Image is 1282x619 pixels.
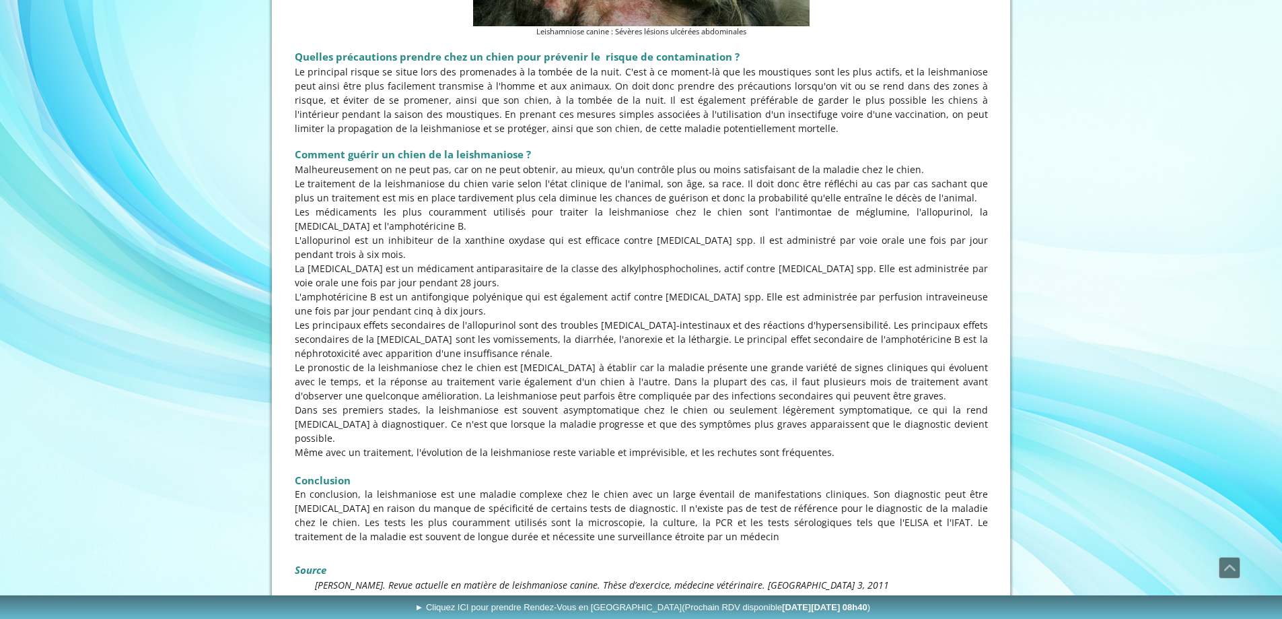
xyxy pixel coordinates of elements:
[295,318,988,360] p: Les principaux effets secondaires de l'allopurinol sont des troubles [MEDICAL_DATA]-intestinaux e...
[295,261,988,290] p: La [MEDICAL_DATA] est un médicament antiparasitaire de la classe des alkylphosphocholines, actif ...
[782,602,867,612] b: [DATE][DATE] 08h40
[295,403,988,445] p: Dans ses premiers stades, la leishmaniose est souvent asymptomatique chez le chien ou seulement l...
[315,579,889,591] em: [PERSON_NAME]. Revue actuelle en matière de leishmaniose canine. Thèse d’exercice, médecine vétér...
[295,205,988,233] p: Les médicaments les plus couramment utilisés pour traiter la leishmaniose chez le chien sont l'an...
[473,26,810,38] figcaption: Leishamniose canine : Sévères lésions ulcérées abdominales
[295,290,988,318] p: L'amphotéricine B est un antifongique polyénique qui est également actif contre [MEDICAL_DATA] sp...
[682,602,870,612] span: (Prochain RDV disponible )
[295,162,988,176] p: Malheureusement on ne peut pas, car on ne peut obtenir, au mieux, qu'un contrôle plus ou moins sa...
[295,360,988,403] p: Le pronostic de la leishmaniose chez le chien est [MEDICAL_DATA] à établir car la maladie présent...
[295,50,740,63] strong: Quelles précautions prendre chez un chien pour prévenir le risque de contamination ?
[295,487,988,544] p: En conclusion, la leishmaniose est une maladie complexe chez le chien avec un large éventail de m...
[1219,557,1240,579] a: Défiler vers le haut
[1219,558,1240,578] span: Défiler vers le haut
[295,445,988,459] p: Même avec un traitement, l'évolution de la leishmaniose reste variable et imprévisible, et les re...
[295,148,531,161] strong: Comment guérir un chien de la leishmaniose ?
[295,233,988,261] p: L'allopurinol est un inhibiteur de la xanthine oxydase qui est efficace contre [MEDICAL_DATA] spp...
[295,563,326,577] span: Source
[415,602,870,612] span: ► Cliquez ICI pour prendre Rendez-Vous en [GEOGRAPHIC_DATA]
[295,65,988,135] p: Le principal risque se situe lors des promenades à la tombée de la nuit. C'est à ce moment-là que...
[295,474,351,487] strong: Conclusion
[295,176,988,205] p: Le traitement de la leishmaniose du chien varie selon l'état clinique de l'animal, son âge, sa ra...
